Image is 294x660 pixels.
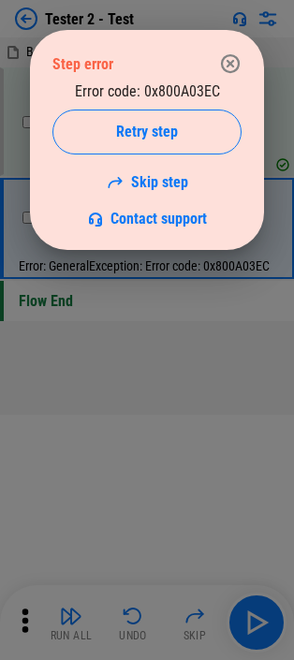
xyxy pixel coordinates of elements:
span: Retry step [116,125,178,139]
img: Support [88,212,103,227]
div: Step error [52,55,113,73]
button: Retry step [52,110,242,154]
a: Skip step [107,173,188,191]
div: Error code: 0x800A03EC [52,82,242,227]
span: Contact support [110,210,207,227]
